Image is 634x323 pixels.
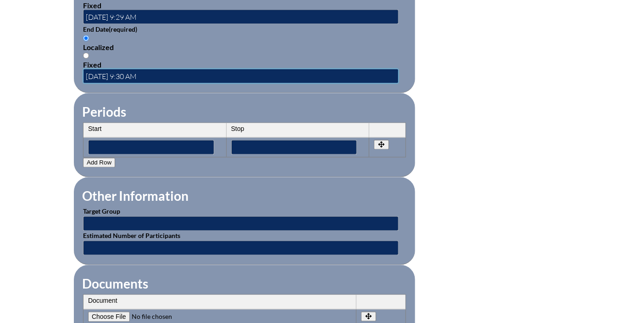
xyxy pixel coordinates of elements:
button: Add Row [83,158,115,168]
input: Fixed [83,53,89,59]
div: Fixed [83,60,406,69]
legend: Documents [81,276,149,292]
label: End Date [83,25,137,33]
div: Localized [83,43,406,51]
th: Stop [227,123,370,138]
legend: Periods [81,104,127,120]
div: Fixed [83,1,406,10]
input: Localized [83,35,89,41]
span: (required) [109,25,137,33]
th: Start [83,123,227,138]
th: Document [83,295,356,310]
legend: Other Information [81,188,189,204]
label: Target Group [83,208,120,215]
label: Estimated Number of Participants [83,232,180,240]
